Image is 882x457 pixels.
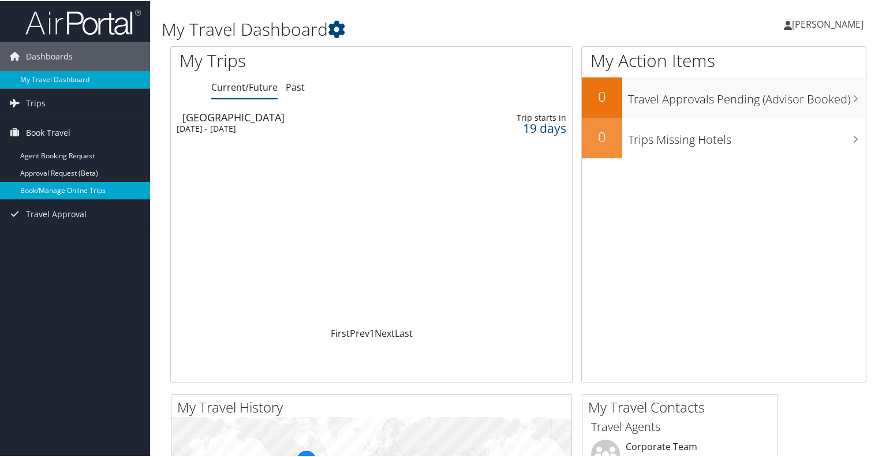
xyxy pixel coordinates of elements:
[180,47,397,72] h1: My Trips
[479,122,567,132] div: 19 days
[177,396,571,416] h2: My Travel History
[177,122,430,133] div: [DATE] - [DATE]
[582,86,622,105] h2: 0
[26,41,73,70] span: Dashboards
[582,47,866,72] h1: My Action Items
[375,326,395,339] a: Next
[331,326,350,339] a: First
[582,76,866,117] a: 0Travel Approvals Pending (Advisor Booked)
[182,111,436,121] div: [GEOGRAPHIC_DATA]
[792,17,864,29] span: [PERSON_NAME]
[628,125,866,147] h3: Trips Missing Hotels
[588,396,778,416] h2: My Travel Contacts
[162,16,637,40] h1: My Travel Dashboard
[26,117,70,146] span: Book Travel
[350,326,369,339] a: Prev
[395,326,413,339] a: Last
[369,326,375,339] a: 1
[582,126,622,146] h2: 0
[286,80,305,92] a: Past
[784,6,875,40] a: [PERSON_NAME]
[211,80,278,92] a: Current/Future
[25,8,141,35] img: airportal-logo.png
[582,117,866,157] a: 0Trips Missing Hotels
[26,199,87,228] span: Travel Approval
[628,84,866,106] h3: Travel Approvals Pending (Advisor Booked)
[591,418,769,434] h3: Travel Agents
[26,88,46,117] span: Trips
[479,112,567,122] div: Trip starts in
